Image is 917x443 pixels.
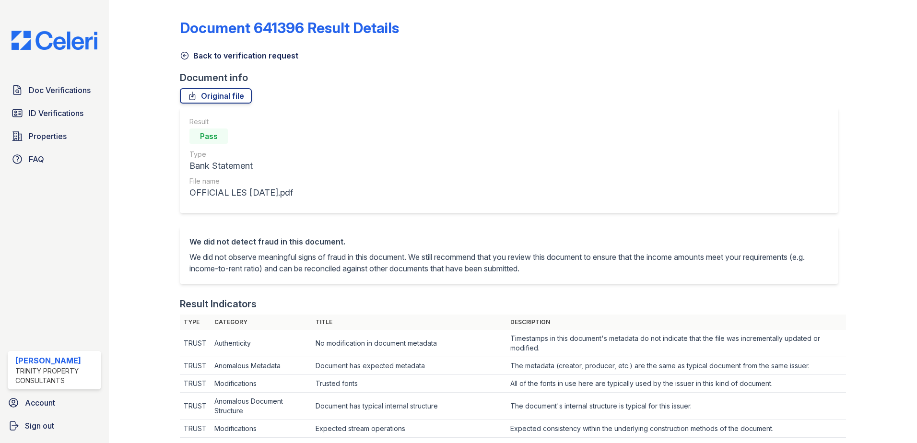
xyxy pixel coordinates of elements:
[8,104,101,123] a: ID Verifications
[312,420,506,438] td: Expected stream operations
[506,420,846,438] td: Expected consistency within the underlying construction methods of the document.
[506,357,846,375] td: The metadata (creator, producer, etc.) are the same as typical document from the same issuer.
[506,375,846,393] td: All of the fonts in use here are typically used by the issuer in this kind of document.
[180,420,211,438] td: TRUST
[29,84,91,96] span: Doc Verifications
[506,393,846,420] td: The document's internal structure is typical for this issuer.
[180,19,399,36] a: Document 641396 Result Details
[312,330,506,357] td: No modification in document metadata
[8,150,101,169] a: FAQ
[29,107,83,119] span: ID Verifications
[189,159,293,173] div: Bank Statement
[189,176,293,186] div: File name
[189,186,293,199] div: OFFICIAL LES [DATE].pdf
[180,330,211,357] td: TRUST
[180,50,298,61] a: Back to verification request
[211,357,312,375] td: Anomalous Metadata
[180,297,257,311] div: Result Indicators
[211,375,312,393] td: Modifications
[189,251,829,274] p: We did not observe meaningful signs of fraud in this document. We still recommend that you review...
[506,330,846,357] td: Timestamps in this document's metadata do not indicate that the file was incrementally updated or...
[189,128,228,144] div: Pass
[312,315,506,330] th: Title
[180,88,252,104] a: Original file
[15,355,97,366] div: [PERSON_NAME]
[29,153,44,165] span: FAQ
[15,366,97,385] div: Trinity Property Consultants
[4,393,105,412] a: Account
[189,150,293,159] div: Type
[211,393,312,420] td: Anomalous Document Structure
[180,71,846,84] div: Document info
[211,420,312,438] td: Modifications
[8,81,101,100] a: Doc Verifications
[29,130,67,142] span: Properties
[4,31,105,50] img: CE_Logo_Blue-a8612792a0a2168367f1c8372b55b34899dd931a85d93a1a3d3e32e68fde9ad4.png
[180,393,211,420] td: TRUST
[25,420,54,431] span: Sign out
[180,375,211,393] td: TRUST
[8,127,101,146] a: Properties
[312,375,506,393] td: Trusted fonts
[180,315,211,330] th: Type
[189,117,293,127] div: Result
[312,393,506,420] td: Document has typical internal structure
[180,357,211,375] td: TRUST
[4,416,105,435] a: Sign out
[189,236,829,247] div: We did not detect fraud in this document.
[312,357,506,375] td: Document has expected metadata
[25,397,55,408] span: Account
[506,315,846,330] th: Description
[211,330,312,357] td: Authenticity
[211,315,312,330] th: Category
